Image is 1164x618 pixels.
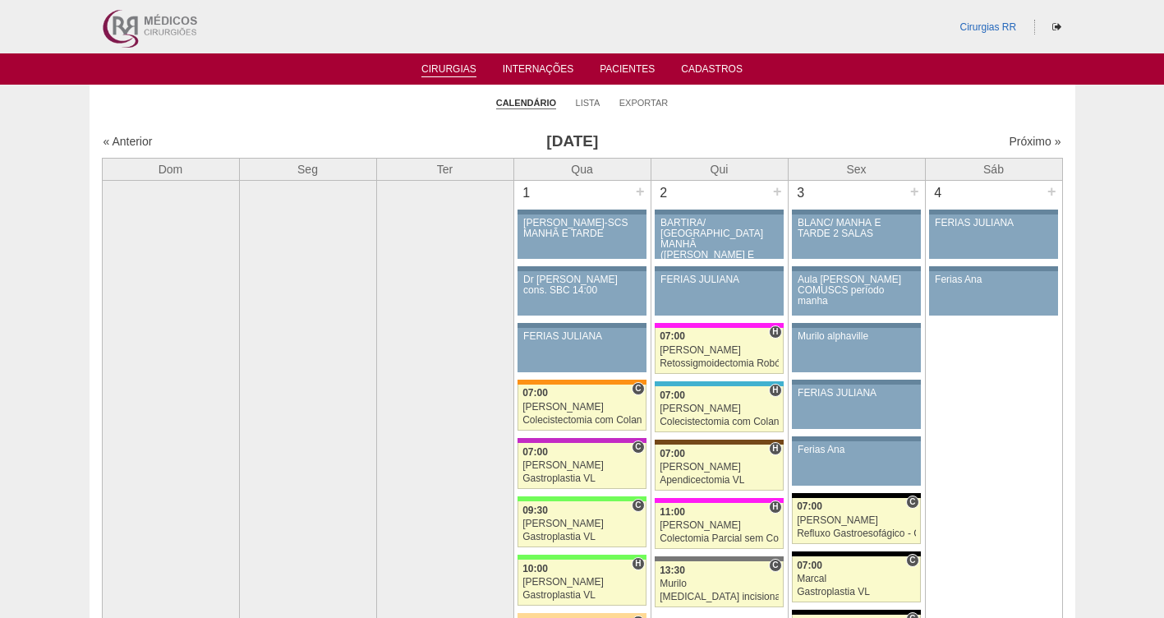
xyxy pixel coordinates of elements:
div: Key: Santa Joana [655,440,783,445]
i: Sair [1052,22,1061,32]
span: 07:00 [660,448,685,459]
div: [PERSON_NAME] [660,345,779,356]
div: Refluxo Gastroesofágico - Cirurgia VL [797,528,916,539]
div: Colectomia Parcial sem Colostomia VL [660,533,779,544]
a: « Anterior [104,135,153,148]
div: Dr [PERSON_NAME] cons. SBC 14:00 [523,274,641,296]
span: Consultório [632,382,644,395]
th: Seg [239,158,376,180]
div: Key: Aviso [792,380,920,385]
div: Retossigmoidectomia Robótica [660,358,779,369]
div: [PERSON_NAME] [797,515,916,526]
div: Key: Blanc [792,493,920,498]
span: 07:00 [522,446,548,458]
th: Sex [788,158,925,180]
div: Key: Pro Matre [655,323,783,328]
a: Lista [576,97,600,108]
a: BARTIRA/ [GEOGRAPHIC_DATA] MANHÃ ([PERSON_NAME] E ANA)/ SANTA JOANA -TARDE [655,214,783,259]
span: 10:00 [522,563,548,574]
a: C 09:30 [PERSON_NAME] Gastroplastia VL [518,501,646,547]
span: 09:30 [522,505,548,516]
span: Consultório [632,440,644,454]
span: Hospital [769,500,781,514]
a: H 07:00 [PERSON_NAME] Colecistectomia com Colangiografia VL [655,386,783,432]
div: [PERSON_NAME]-SCS MANHÃ E TARDE [523,218,641,239]
div: Key: Aviso [518,323,646,328]
a: Exportar [619,97,669,108]
div: Key: Brasil [518,555,646,560]
a: FERIAS JULIANA [655,271,783,316]
a: Ferias Ana [929,271,1057,316]
div: Key: Aviso [792,323,920,328]
div: Apendicectomia VL [660,475,779,486]
span: 07:00 [522,387,548,399]
div: Marcal [797,574,916,584]
div: Aula [PERSON_NAME] COMUSCS período manha [798,274,915,307]
div: Ferias Ana [935,274,1052,285]
div: 3 [789,181,814,205]
a: H 07:00 [PERSON_NAME] Retossigmoidectomia Robótica [655,328,783,374]
div: Key: Aviso [929,266,1057,271]
a: Cirurgias RR [959,21,1016,33]
div: 2 [651,181,677,205]
div: FERIAS JULIANA [935,218,1052,228]
span: Consultório [632,499,644,512]
div: [PERSON_NAME] [660,404,779,414]
div: + [908,181,922,202]
div: Colecistectomia com Colangiografia VL [522,415,642,426]
a: Aula [PERSON_NAME] COMUSCS período manha [792,271,920,316]
div: FERIAS JULIANA [660,274,778,285]
div: Gastroplastia VL [522,473,642,484]
span: Consultório [769,559,781,572]
a: Internações [503,63,574,80]
a: FERIAS JULIANA [929,214,1057,259]
div: Key: Aviso [655,210,783,214]
div: Key: Neomater [655,381,783,386]
a: Dr [PERSON_NAME] cons. SBC 14:00 [518,271,646,316]
a: Ferias Ana [792,441,920,486]
div: + [633,181,647,202]
a: H 11:00 [PERSON_NAME] Colectomia Parcial sem Colostomia VL [655,503,783,549]
a: Cadastros [681,63,743,80]
div: 1 [514,181,540,205]
div: Gastroplastia VL [522,532,642,542]
a: [PERSON_NAME]-SCS MANHÃ E TARDE [518,214,646,259]
span: 07:00 [660,330,685,342]
div: BARTIRA/ [GEOGRAPHIC_DATA] MANHÃ ([PERSON_NAME] E ANA)/ SANTA JOANA -TARDE [660,218,778,283]
div: FERIAS JULIANA [523,331,641,342]
span: Consultório [906,554,918,567]
th: Ter [376,158,513,180]
div: Gastroplastia VL [797,587,916,597]
a: BLANC/ MANHÃ E TARDE 2 SALAS [792,214,920,259]
a: C 07:00 [PERSON_NAME] Refluxo Gastroesofágico - Cirurgia VL [792,498,920,544]
a: Cirurgias [421,63,476,77]
th: Qua [513,158,651,180]
a: FERIAS JULIANA [792,385,920,429]
div: [PERSON_NAME] [660,462,779,473]
div: [PERSON_NAME] [522,460,642,471]
a: Murilo alphaville [792,328,920,372]
a: C 13:30 Murilo [MEDICAL_DATA] incisional Robótica [655,561,783,607]
div: Colecistectomia com Colangiografia VL [660,417,779,427]
h3: [DATE] [333,130,812,154]
span: 07:00 [797,500,822,512]
th: Qui [651,158,788,180]
div: Key: Aviso [792,266,920,271]
div: Key: Maria Braido [518,438,646,443]
a: H 10:00 [PERSON_NAME] Gastroplastia VL [518,560,646,606]
div: Key: Santa Catarina [655,556,783,561]
span: Consultório [906,496,918,509]
div: Murilo alphaville [798,331,915,342]
div: Key: Aviso [655,266,783,271]
div: [PERSON_NAME] [522,519,642,529]
div: Key: Bartira [518,613,646,618]
div: [MEDICAL_DATA] incisional Robótica [660,592,779,602]
a: Pacientes [600,63,655,80]
span: Hospital [769,442,781,455]
a: C 07:00 [PERSON_NAME] Gastroplastia VL [518,443,646,489]
div: Key: Blanc [792,551,920,556]
div: 4 [926,181,951,205]
div: Key: Pro Matre [655,498,783,503]
a: Próximo » [1009,135,1060,148]
span: 11:00 [660,506,685,518]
